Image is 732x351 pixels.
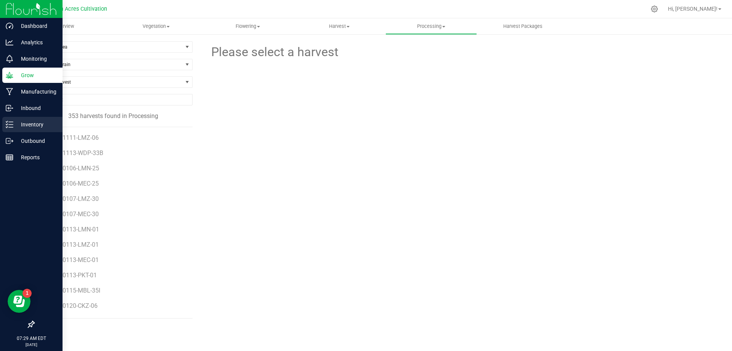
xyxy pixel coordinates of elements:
[210,43,339,61] span: Please select a harvest
[477,18,569,34] a: Harvest Packages
[13,120,59,129] p: Inventory
[8,290,30,313] iframe: Resource center
[13,38,59,47] p: Analytics
[46,180,99,187] span: GA-250106-MEC-25
[46,272,97,279] span: GA-250113-PKT-01
[13,71,59,80] p: Grow
[46,287,100,294] span: GA-250115-MBL-35I
[202,23,293,30] span: Flowering
[6,22,13,30] inline-svg: Dashboard
[13,153,59,162] p: Reports
[110,18,202,34] a: Vegetation
[46,302,98,309] span: GA-250120-CKZ-06
[202,18,294,34] a: Flowering
[34,77,183,87] span: Find a Harvest
[183,42,192,52] span: select
[13,87,59,96] p: Manufacturing
[46,134,99,141] span: GA-241111-LMZ-06
[46,256,99,264] span: GA-250113-MEC-01
[46,165,99,172] span: GA-250106-LMN-25
[6,137,13,145] inline-svg: Outbound
[668,6,718,12] span: Hi, [PERSON_NAME]!
[18,18,110,34] a: Overview
[48,6,107,12] span: Green Acres Cultivation
[385,18,477,34] a: Processing
[46,210,99,218] span: GA-250107-MEC-30
[44,23,84,30] span: Overview
[386,23,477,30] span: Processing
[13,54,59,63] p: Monitoring
[6,121,13,128] inline-svg: Inventory
[294,18,385,34] a: Harvest
[13,104,59,113] p: Inbound
[13,21,59,31] p: Dashboard
[6,55,13,63] inline-svg: Monitoring
[294,23,385,30] span: Harvest
[3,342,59,348] p: [DATE]
[34,42,183,52] span: Filter by area
[34,59,183,70] span: Filter by Strain
[6,104,13,112] inline-svg: Inbound
[46,195,99,202] span: GA-250107-LMZ-30
[111,23,202,30] span: Vegetation
[13,136,59,146] p: Outbound
[46,149,103,157] span: GA-241113-WDP-33B
[34,112,193,121] div: 353 harvests found in Processing
[650,5,659,13] div: Manage settings
[6,39,13,46] inline-svg: Analytics
[22,289,32,298] iframe: Resource center unread badge
[46,241,99,248] span: GA-250113-LMZ-01
[493,23,553,30] span: Harvest Packages
[6,71,13,79] inline-svg: Grow
[6,88,13,95] inline-svg: Manufacturing
[6,154,13,161] inline-svg: Reports
[3,335,59,342] p: 07:29 AM EDT
[46,317,100,325] span: GA-250120-HTM-06
[46,226,99,233] span: GA-250113-LMN-01
[34,94,192,105] input: NO DATA FOUND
